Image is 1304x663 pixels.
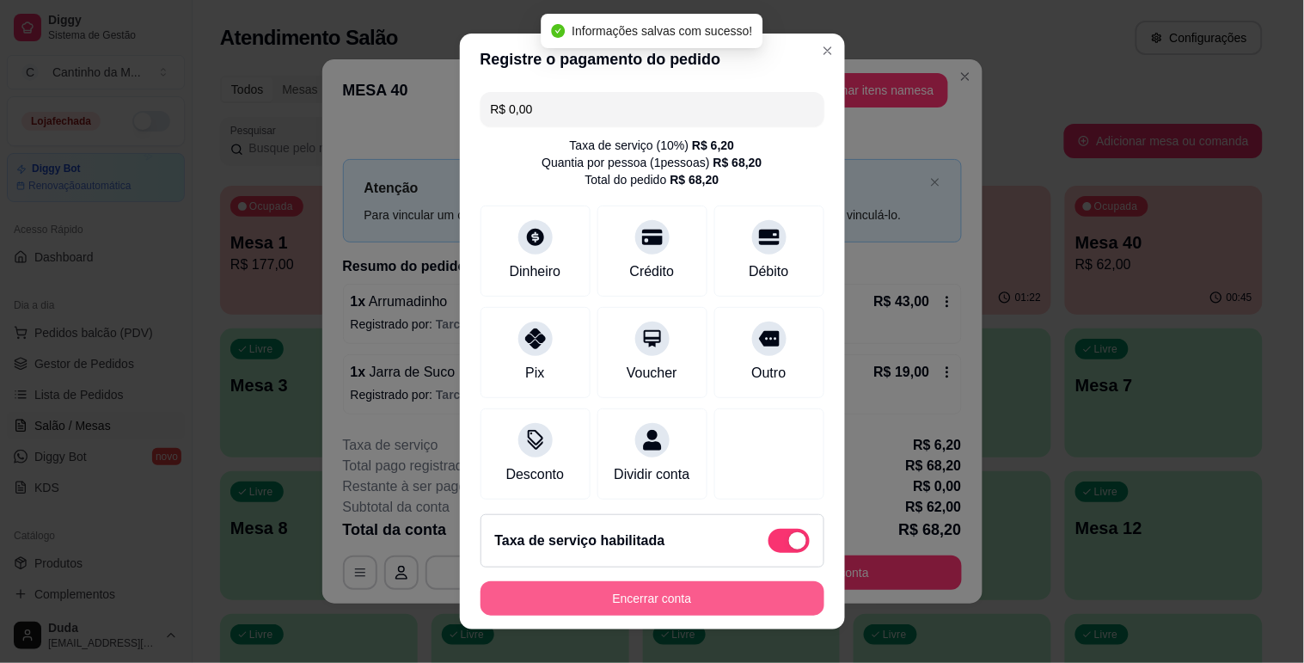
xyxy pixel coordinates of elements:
[585,171,719,188] div: Total do pedido
[630,261,675,282] div: Crédito
[495,531,665,551] h2: Taxa de serviço habilitada
[506,464,565,485] div: Desconto
[670,171,719,188] div: R$ 68,20
[551,24,565,38] span: check-circle
[614,464,689,485] div: Dividir conta
[570,137,735,154] div: Taxa de serviço ( 10 %)
[481,581,824,616] button: Encerrar conta
[751,363,786,384] div: Outro
[460,34,845,85] header: Registre o pagamento do pedido
[510,261,561,282] div: Dinheiro
[713,154,762,171] div: R$ 68,20
[814,37,842,64] button: Close
[542,154,762,171] div: Quantia por pessoa ( 1 pessoas)
[692,137,734,154] div: R$ 6,20
[627,363,677,384] div: Voucher
[749,261,788,282] div: Débito
[572,24,752,38] span: Informações salvas com sucesso!
[525,363,544,384] div: Pix
[491,92,814,126] input: Ex.: hambúrguer de cordeiro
